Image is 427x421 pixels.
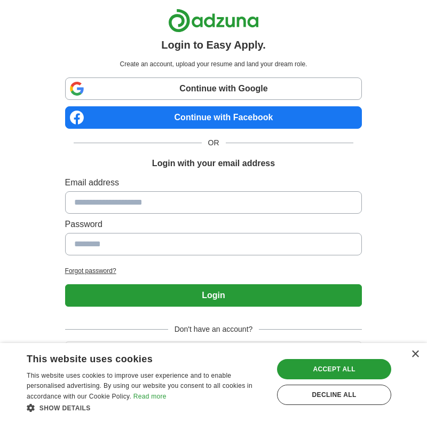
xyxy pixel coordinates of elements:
[67,59,360,69] p: Create an account, upload your resume and land your dream role.
[152,157,275,170] h1: Login with your email address
[277,385,391,405] div: Decline all
[133,393,167,400] a: Read more, opens a new window
[168,324,259,335] span: Don't have an account?
[39,404,91,412] span: Show details
[65,106,362,129] a: Continue with Facebook
[65,77,362,100] a: Continue with Google
[27,372,252,401] span: This website uses cookies to improve user experience and to enable personalised advertising. By u...
[65,266,362,276] a: Forgot password?
[168,9,259,33] img: Adzuna logo
[161,37,266,53] h1: Login to Easy Apply.
[27,349,240,365] div: This website uses cookies
[277,359,391,379] div: Accept all
[65,176,362,189] label: Email address
[65,284,362,307] button: Login
[65,341,362,364] button: Create account
[411,350,419,358] div: Close
[65,218,362,231] label: Password
[202,137,226,149] span: OR
[27,402,266,413] div: Show details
